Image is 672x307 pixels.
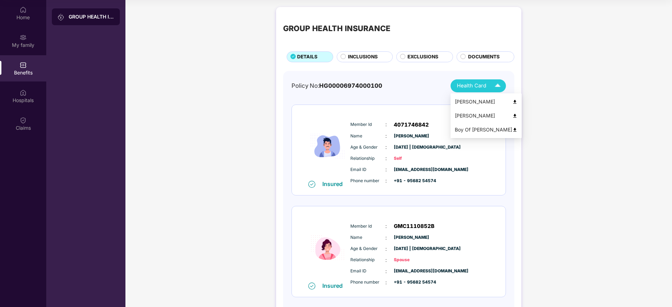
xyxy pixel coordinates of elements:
span: : [385,267,387,275]
span: Phone number [350,279,385,286]
span: [EMAIL_ADDRESS][DOMAIN_NAME] [394,268,429,274]
span: : [385,279,387,286]
img: svg+xml;base64,PHN2ZyB4bWxucz0iaHR0cDovL3d3dy53My5vcmcvMjAwMC9zdmciIHdpZHRoPSI0OCIgaGVpZ2h0PSI0OC... [512,127,517,133]
div: [PERSON_NAME] [455,98,517,106]
div: [PERSON_NAME] [455,112,517,120]
span: +91 - 95682 54574 [394,279,429,286]
div: Insured [322,282,347,289]
div: Boy Of [PERSON_NAME] [455,126,517,134]
span: Email ID [350,268,385,274]
img: svg+xml;base64,PHN2ZyB4bWxucz0iaHR0cDovL3d3dy53My5vcmcvMjAwMC9zdmciIHdpZHRoPSI0OCIgaGVpZ2h0PSI0OC... [512,99,517,105]
img: svg+xml;base64,PHN2ZyB4bWxucz0iaHR0cDovL3d3dy53My5vcmcvMjAwMC9zdmciIHdpZHRoPSIxNiIgaGVpZ2h0PSIxNi... [308,283,315,290]
img: svg+xml;base64,PHN2ZyB4bWxucz0iaHR0cDovL3d3dy53My5vcmcvMjAwMC9zdmciIHdpZHRoPSI0OCIgaGVpZ2h0PSI0OC... [512,113,517,119]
